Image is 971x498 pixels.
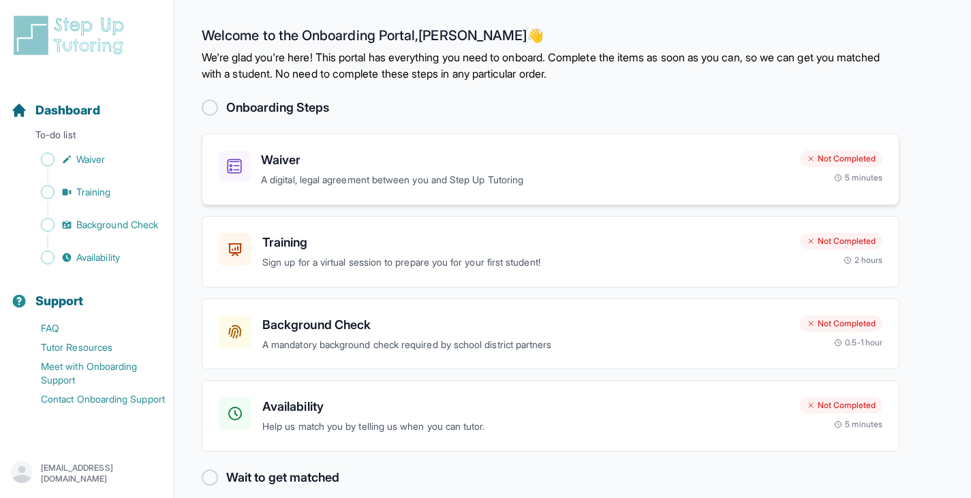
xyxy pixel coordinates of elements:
div: Not Completed [800,315,882,332]
div: 5 minutes [834,419,882,430]
button: Support [5,270,168,316]
img: logo [11,14,132,57]
h3: Waiver [261,151,789,170]
p: We're glad you're here! This portal has everything you need to onboard. Complete the items as soo... [202,49,899,82]
div: Not Completed [800,397,882,414]
a: Contact Onboarding Support [11,390,174,409]
span: Training [76,185,111,199]
p: To-do list [5,128,168,147]
a: Meet with Onboarding Support [11,357,174,390]
div: 5 minutes [834,172,882,183]
div: Not Completed [800,151,882,167]
a: Training [11,183,174,202]
p: Help us match you by telling us when you can tutor. [262,419,789,435]
p: [EMAIL_ADDRESS][DOMAIN_NAME] [41,463,163,484]
a: WaiverA digital, legal agreement between you and Step Up TutoringNot Completed5 minutes [202,134,899,205]
a: Background CheckA mandatory background check required by school district partnersNot Completed0.5... [202,298,899,370]
a: AvailabilityHelp us match you by telling us when you can tutor.Not Completed5 minutes [202,380,899,452]
a: TrainingSign up for a virtual session to prepare you for your first student!Not Completed2 hours [202,216,899,287]
p: Sign up for a virtual session to prepare you for your first student! [262,255,789,270]
h2: Welcome to the Onboarding Portal, [PERSON_NAME] 👋 [202,27,899,49]
a: FAQ [11,319,174,338]
div: 0.5-1 hour [834,337,882,348]
h2: Wait to get matched [226,468,339,487]
h3: Background Check [262,315,789,334]
span: Background Check [76,218,158,232]
div: Not Completed [800,233,882,249]
a: Dashboard [11,101,100,120]
a: Availability [11,248,174,267]
button: [EMAIL_ADDRESS][DOMAIN_NAME] [11,461,163,486]
h2: Onboarding Steps [226,98,329,117]
a: Waiver [11,150,174,169]
a: Background Check [11,215,174,234]
span: Support [35,292,84,311]
span: Availability [76,251,120,264]
div: 2 hours [844,255,883,266]
h3: Training [262,233,789,252]
h3: Availability [262,397,789,416]
p: A digital, legal agreement between you and Step Up Tutoring [261,172,789,188]
span: Dashboard [35,101,100,120]
span: Waiver [76,153,105,166]
button: Dashboard [5,79,168,125]
a: Tutor Resources [11,338,174,357]
p: A mandatory background check required by school district partners [262,337,789,353]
